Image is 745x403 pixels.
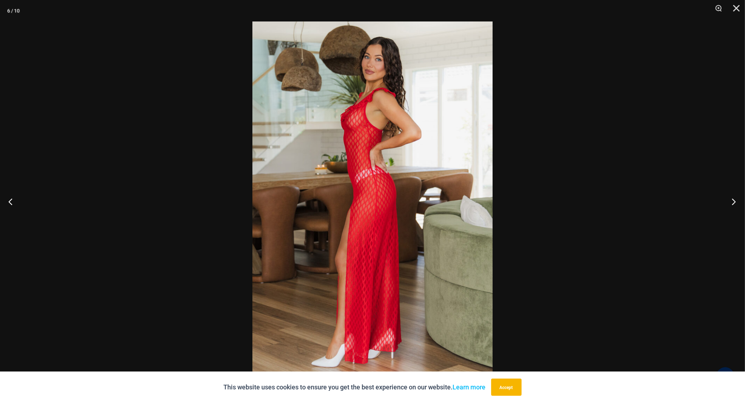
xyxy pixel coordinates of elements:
[453,383,486,391] a: Learn more
[491,379,522,396] button: Accept
[718,184,745,219] button: Next
[7,5,20,16] div: 6 / 10
[224,382,486,393] p: This website uses cookies to ensure you get the best experience on our website.
[252,21,493,382] img: Sometimes Red 587 Dress 03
